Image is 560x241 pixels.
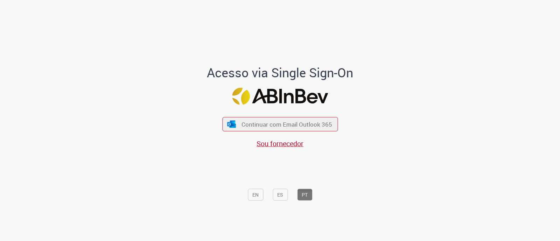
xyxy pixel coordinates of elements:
img: ícone Azure/Microsoft 360 [227,120,237,128]
a: Sou fornecedor [257,139,303,148]
img: Logo ABInBev [232,88,328,105]
button: ES [273,189,288,200]
button: ícone Azure/Microsoft 360 Continuar com Email Outlook 365 [222,117,338,132]
span: Continuar com Email Outlook 365 [241,120,332,128]
button: PT [297,189,312,200]
button: EN [248,189,263,200]
h1: Acesso via Single Sign-On [183,65,377,79]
